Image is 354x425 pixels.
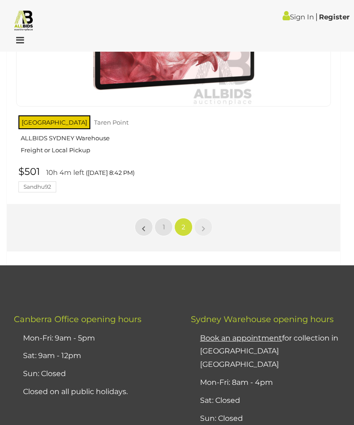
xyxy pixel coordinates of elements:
[283,12,314,21] a: Sign In
[319,12,349,21] a: Register
[198,374,345,392] li: Mon-Fri: 8am - 4pm
[163,223,165,231] span: 1
[21,329,168,347] li: Mon-Fri: 9am - 5pm
[191,314,334,324] span: Sydney Warehouse opening hours
[21,347,168,365] li: Sat: 9am - 12pm
[13,9,35,31] img: Allbids.com.au
[315,12,318,22] span: |
[21,365,168,383] li: Sun: Closed
[198,392,345,410] li: Sat: Closed
[194,218,212,236] a: »
[200,334,338,369] a: Book an appointmentfor collection in [GEOGRAPHIC_DATA] [GEOGRAPHIC_DATA]
[18,114,331,161] a: [GEOGRAPHIC_DATA] Taren Point ALLBIDS SYDNEY Warehouse Freight or Local Pickup
[154,218,173,236] a: 1
[182,223,185,231] span: 2
[174,218,193,236] a: 2
[200,334,282,342] u: Book an appointment
[21,383,168,401] li: Closed on all public holidays.
[16,166,333,193] a: $501 10h 4m left ([DATE] 8:42 PM) Sandhu92
[14,314,142,324] span: Canberra Office opening hours
[135,218,153,236] a: «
